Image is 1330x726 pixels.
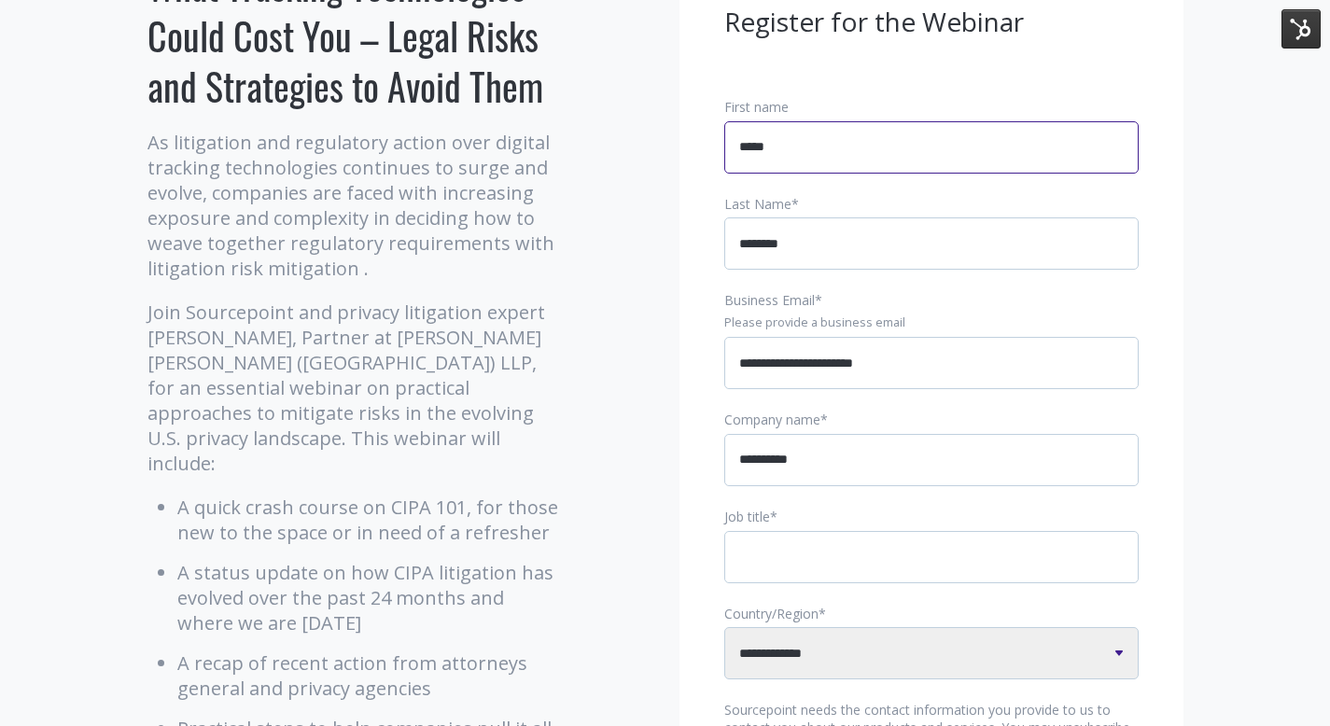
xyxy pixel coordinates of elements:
span: Country/Region [724,605,819,622]
img: HubSpot Tools Menu Toggle [1281,9,1321,49]
p: Join Sourcepoint and privacy litigation expert [PERSON_NAME], Partner at [PERSON_NAME] [PERSON_NA... [147,300,563,476]
h3: Register for the Webinar [724,5,1139,40]
legend: Please provide a business email [724,314,1139,331]
span: First name [724,98,789,116]
span: Last Name [724,195,791,213]
span: Company name [724,411,820,428]
li: A recap of recent action from attorneys general and privacy agencies [177,650,563,701]
span: Job title [724,508,770,525]
span: Business Email [724,291,815,309]
li: A quick crash course on CIPA 101, for those new to the space or in need of a refresher [177,495,563,545]
li: A status update on how CIPA litigation has evolved over the past 24 months and where we are [DATE] [177,560,563,635]
p: As litigation and regulatory action over digital tracking technologies continues to surge and evo... [147,130,563,281]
